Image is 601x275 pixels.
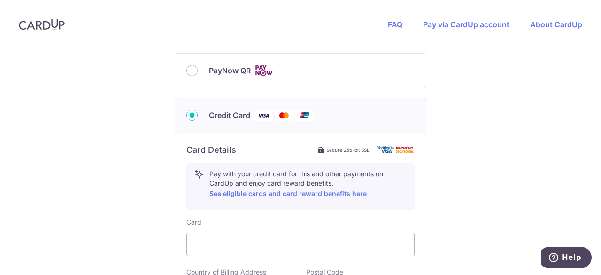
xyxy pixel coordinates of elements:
[209,110,250,121] span: Credit Card
[377,146,415,154] img: card secure
[186,144,236,156] h6: Card Details
[295,110,314,121] img: Union Pay
[194,239,407,250] iframe: Secure card payment input frame
[423,20,509,29] a: Pay via CardUp account
[530,20,582,29] a: About CardUp
[186,110,415,121] div: Credit Card Visa Mastercard Union Pay
[541,247,592,270] iframe: Opens a widget where you can find more information
[388,20,402,29] a: FAQ
[326,146,370,154] span: Secure 256-bit SSL
[209,65,251,76] span: PayNow QR
[209,169,407,199] p: Pay with your credit card for this and other payments on CardUp and enjoy card reward benefits.
[275,110,293,121] img: Mastercard
[209,189,367,197] a: See eligible cards and card reward benefits here
[254,65,273,77] img: Cards logo
[254,110,273,121] img: Visa
[186,218,201,227] label: Card
[186,65,415,77] div: PayNow QR Cards logo
[19,19,65,30] img: CardUp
